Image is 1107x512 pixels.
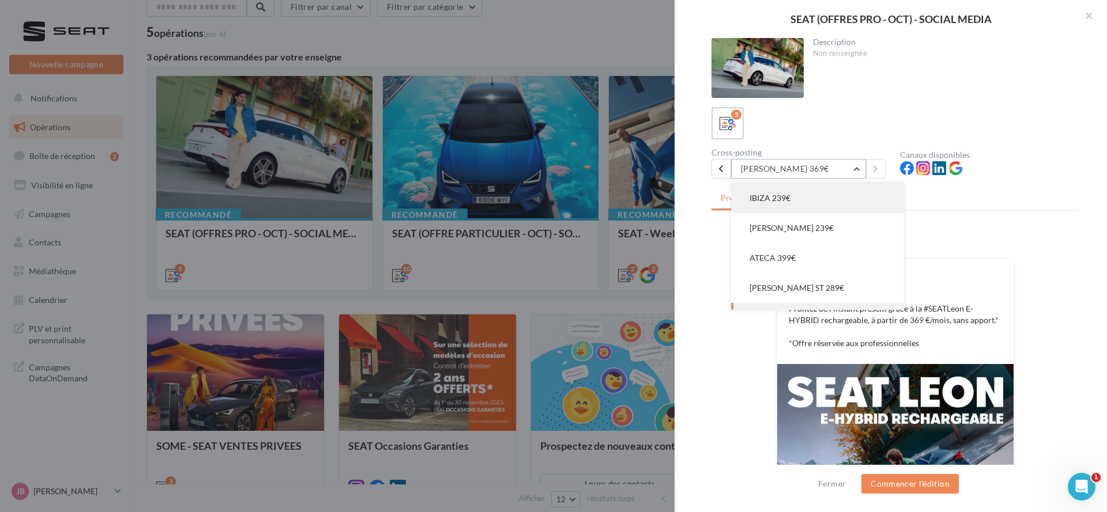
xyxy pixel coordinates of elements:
[750,193,790,203] span: IBIZA 239€
[731,109,741,120] div: 5
[813,48,1071,59] div: Non renseignée
[1068,473,1095,500] iframe: Intercom live chat
[731,183,904,213] button: IBIZA 239€
[731,159,866,179] button: [PERSON_NAME] 369€
[813,38,1071,46] div: Description
[750,283,844,293] span: [PERSON_NAME] ST 289€
[750,253,796,263] span: ATECA 399€
[693,14,1089,24] div: SEAT (OFFRES PRO - OCT) - SOCIAL MEDIA
[711,149,891,157] div: Cross-posting
[750,223,834,233] span: [PERSON_NAME] 239€
[1091,473,1101,482] span: 1
[814,477,850,491] button: Fermer
[861,474,959,494] button: Commencer l'édition
[731,243,904,273] button: ATECA 399€
[789,303,1002,349] p: Profitez de l’instant présent grâce à la #SEATLeon E-HYBRID rechargeable, à partir de 369 €/mois,...
[731,213,904,243] button: [PERSON_NAME] 239€
[731,273,904,303] button: [PERSON_NAME] ST 289€
[900,151,1079,159] div: Canaux disponibles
